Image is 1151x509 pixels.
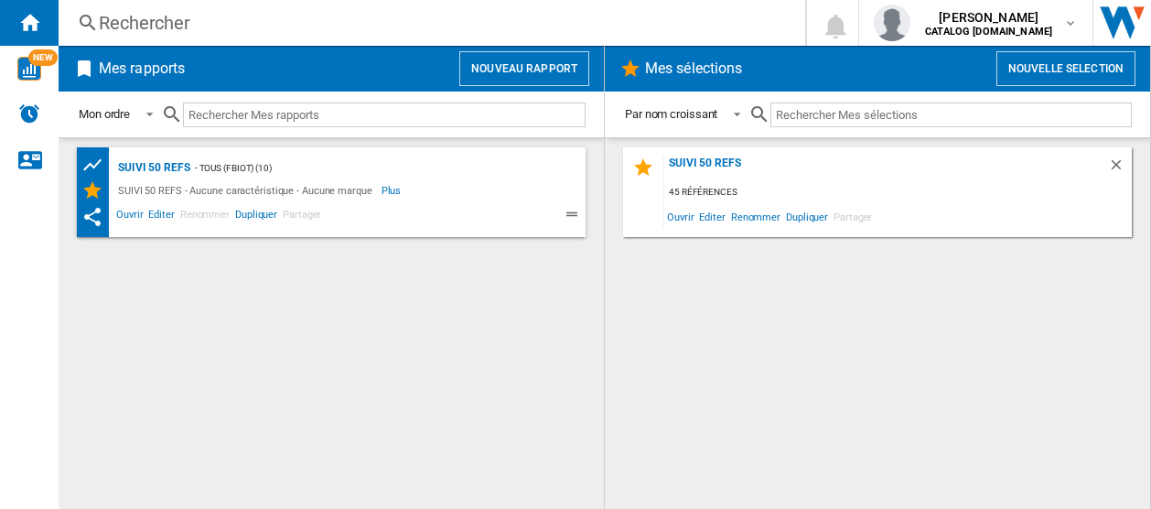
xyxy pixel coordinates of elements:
span: Ouvrir [113,206,145,228]
span: Partager [831,204,875,229]
span: Partager [280,206,324,228]
b: CATALOG [DOMAIN_NAME] [925,26,1052,38]
span: Renommer [177,206,232,228]
div: SUIVI 50 REFS [113,157,190,179]
button: Nouvelle selection [996,51,1135,86]
img: alerts-logo.svg [18,103,40,125]
span: Dupliquer [232,206,280,228]
div: Par nom croissant [625,107,717,121]
span: [PERSON_NAME] [925,8,1052,27]
div: - TOUS (fbiot) (10) [190,157,549,179]
div: Supprimer [1108,157,1132,181]
span: Dupliquer [783,204,831,229]
div: Mes Sélections [81,179,113,201]
img: profile.jpg [874,5,910,41]
span: Editer [145,206,177,228]
ng-md-icon: Ce rapport a été partagé avec vous [81,206,103,228]
div: Tableau des prix des produits [81,154,113,177]
div: Mon ordre [79,107,130,121]
h2: Mes sélections [641,51,746,86]
div: SUIVI 50 REFS [664,157,1108,181]
input: Rechercher Mes rapports [183,103,586,127]
div: 45 références [664,181,1132,204]
span: Renommer [728,204,783,229]
button: Nouveau rapport [459,51,589,86]
div: SUIVI 50 REFS - Aucune caractéristique - Aucune marque [113,179,382,201]
span: Editer [696,204,727,229]
span: Ouvrir [664,204,696,229]
span: NEW [28,49,58,66]
h2: Mes rapports [95,51,188,86]
span: Plus [382,179,404,201]
input: Rechercher Mes sélections [770,103,1132,127]
div: Rechercher [99,10,758,36]
img: wise-card.svg [17,57,41,81]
